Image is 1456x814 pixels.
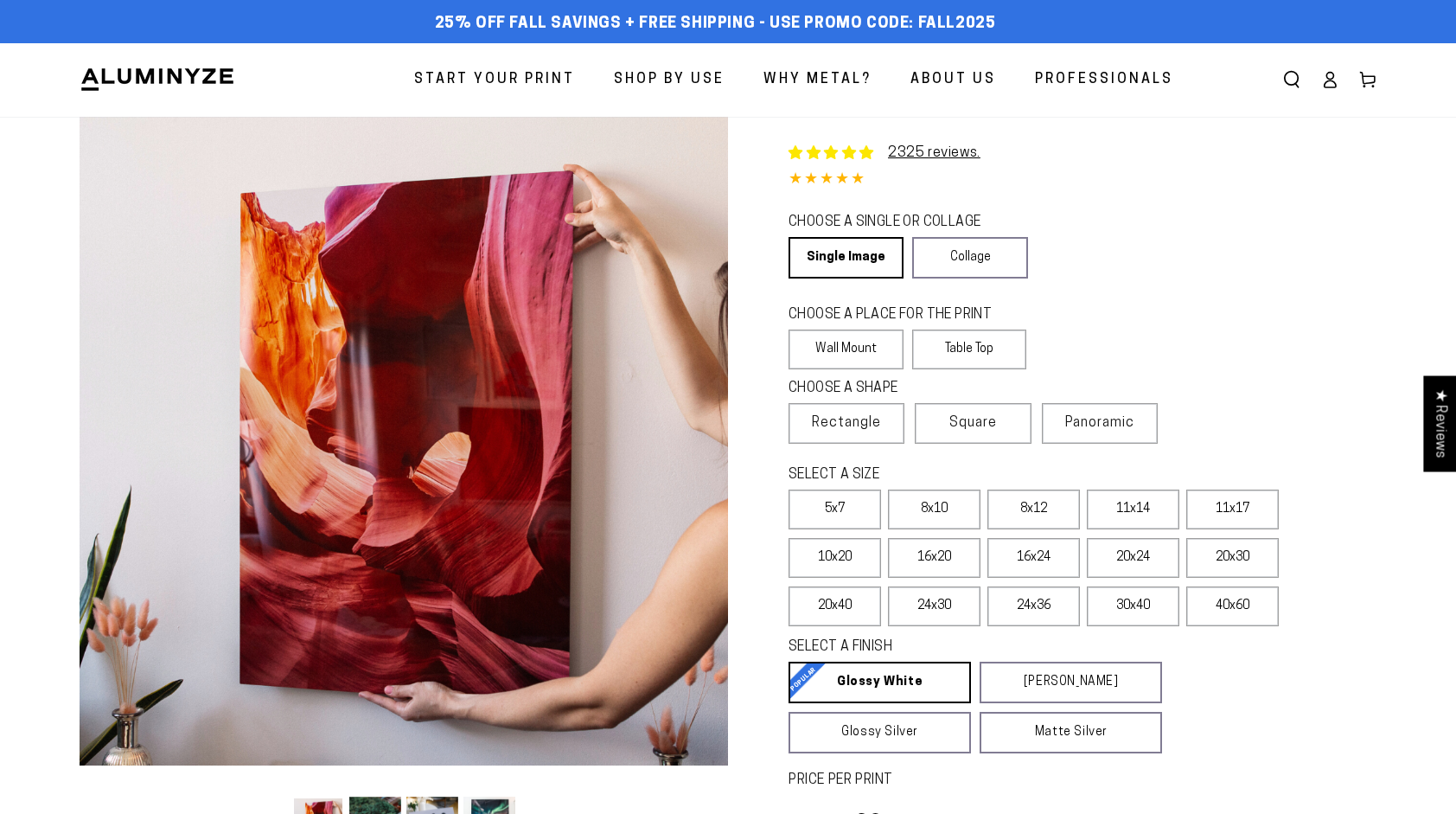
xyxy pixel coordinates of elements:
span: Rectangle [812,413,881,433]
a: 2325 reviews. [789,143,980,163]
span: About Us [910,67,996,93]
span: 25% off FALL Savings + Free Shipping - Use Promo Code: FALL2025 [435,15,996,34]
label: 11x14 [1087,490,1179,529]
label: 10x20 [789,538,881,578]
a: 2325 reviews. [888,146,980,160]
label: 8x12 [987,490,1080,529]
label: 24x30 [888,586,980,626]
span: Square [949,413,997,433]
span: Why Metal? [763,67,872,93]
legend: CHOOSE A PLACE FOR THE PRINT [789,305,1011,325]
legend: SELECT A SIZE [789,465,1134,485]
label: 16x20 [888,538,980,578]
a: Glossy White [789,662,971,703]
a: Start Your Print [401,57,588,103]
label: 8x10 [888,490,980,529]
label: PRICE PER PRINT [789,771,1376,791]
div: 4.85 out of 5.0 stars [789,168,1376,193]
span: Professionals [1035,67,1173,93]
label: 40x60 [1186,586,1279,626]
span: Panoramic [1065,416,1134,430]
legend: SELECT A FINISH [789,638,1121,657]
label: 20x24 [1087,538,1179,578]
summary: Search our site [1273,61,1311,99]
label: 20x40 [789,586,881,626]
a: Single Image [789,237,904,279]
label: Wall Mount [789,330,904,369]
legend: CHOOSE A SINGLE OR COLLAGE [789,213,1012,233]
span: Start Your Print [414,67,575,93]
div: Click to open Judge.me floating reviews tab [1423,375,1456,471]
label: 20x30 [1186,538,1279,578]
a: Matte Silver [980,712,1162,753]
label: 16x24 [987,538,1080,578]
span: Shop By Use [614,67,725,93]
a: Shop By Use [601,57,738,103]
legend: CHOOSE A SHAPE [789,379,1013,399]
a: About Us [897,57,1009,103]
label: 30x40 [1087,586,1179,626]
a: Why Metal? [750,57,884,103]
label: 24x36 [987,586,1080,626]
a: [PERSON_NAME] [980,662,1162,703]
label: 11x17 [1186,490,1279,529]
a: Professionals [1022,57,1186,103]
a: Glossy Silver [789,712,971,753]
label: 5x7 [789,490,881,529]
img: Aluminyze [80,67,235,93]
label: Table Top [912,330,1027,369]
a: Collage [912,237,1027,279]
